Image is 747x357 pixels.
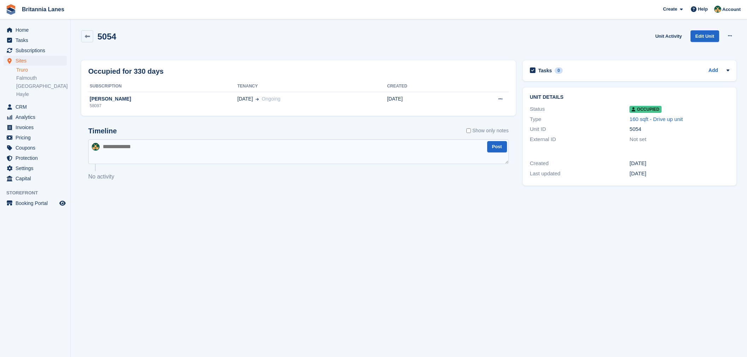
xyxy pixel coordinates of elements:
h2: Occupied for 330 days [88,66,163,77]
span: Analytics [16,112,58,122]
span: Booking Portal [16,198,58,208]
span: Storefront [6,189,70,196]
a: [GEOGRAPHIC_DATA] [16,83,67,90]
div: Type [530,115,630,123]
h2: Unit details [530,95,729,100]
button: Post [487,141,507,153]
a: menu [4,198,67,208]
span: Invoices [16,122,58,132]
a: menu [4,133,67,143]
a: Add [709,67,718,75]
a: Edit Unit [691,30,719,42]
a: 160 sqft - Drive up unit [629,116,683,122]
div: Unit ID [530,125,630,133]
div: Last updated [530,170,630,178]
div: Created [530,159,630,168]
label: Show only notes [466,127,509,134]
a: menu [4,35,67,45]
span: Home [16,25,58,35]
span: Protection [16,153,58,163]
a: Hayle [16,91,67,98]
a: menu [4,112,67,122]
span: Sites [16,56,58,66]
div: [DATE] [629,170,729,178]
a: Unit Activity [652,30,685,42]
th: Tenancy [237,81,387,92]
a: menu [4,25,67,35]
p: No activity [88,173,509,181]
a: menu [4,163,67,173]
th: Subscription [88,81,237,92]
span: Settings [16,163,58,173]
h2: 5054 [97,32,116,41]
span: CRM [16,102,58,112]
div: 0 [555,67,563,74]
td: [DATE] [387,92,457,113]
a: menu [4,56,67,66]
th: Created [387,81,457,92]
img: Nathan Kellow [714,6,721,13]
a: Truro [16,67,67,73]
span: Occupied [629,106,661,113]
div: 5054 [629,125,729,133]
h2: Timeline [88,127,117,135]
span: Help [698,6,708,13]
div: [DATE] [629,159,729,168]
h2: Tasks [538,67,552,74]
a: menu [4,153,67,163]
a: menu [4,102,67,112]
div: 58097 [88,103,237,109]
img: stora-icon-8386f47178a22dfd0bd8f6a31ec36ba5ce8667c1dd55bd0f319d3a0aa187defe.svg [6,4,16,15]
a: menu [4,122,67,132]
span: Pricing [16,133,58,143]
div: External ID [530,135,630,144]
span: Account [722,6,741,13]
span: Capital [16,174,58,183]
span: Tasks [16,35,58,45]
div: [PERSON_NAME] [88,95,237,103]
span: Coupons [16,143,58,153]
span: Create [663,6,677,13]
a: menu [4,174,67,183]
span: Ongoing [262,96,280,102]
a: Falmouth [16,75,67,81]
span: Subscriptions [16,46,58,55]
img: Nathan Kellow [92,143,100,151]
a: menu [4,143,67,153]
span: [DATE] [237,95,253,103]
input: Show only notes [466,127,471,134]
div: Status [530,105,630,113]
a: menu [4,46,67,55]
a: Britannia Lanes [19,4,67,15]
a: Preview store [58,199,67,207]
div: Not set [629,135,729,144]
